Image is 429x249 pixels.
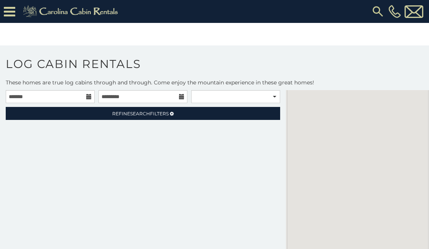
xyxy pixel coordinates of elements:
img: Khaki-logo.png [19,4,124,19]
a: [PHONE_NUMBER] [387,5,403,18]
img: search-regular.svg [371,5,385,18]
span: Search [130,111,150,116]
span: Refine Filters [112,111,169,116]
a: RefineSearchFilters [6,107,280,120]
